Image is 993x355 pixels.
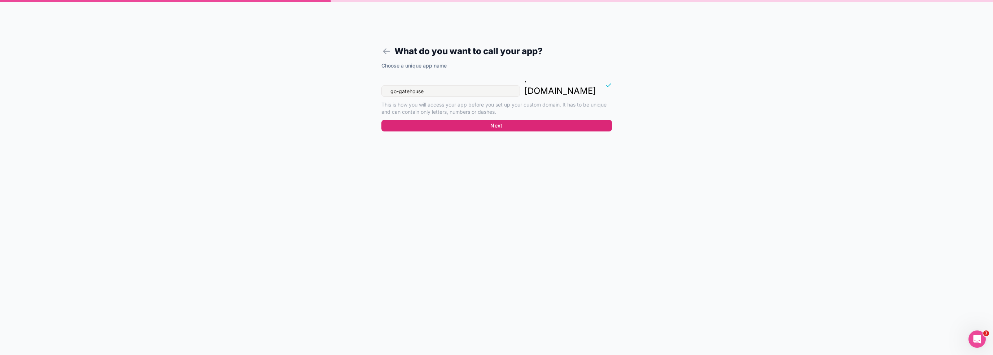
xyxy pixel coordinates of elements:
[381,85,520,97] input: goldenoakliving
[381,45,612,58] h1: What do you want to call your app?
[381,101,612,116] p: This is how you will access your app before you set up your custom domain. It has to be unique an...
[381,62,447,69] label: Choose a unique app name
[983,330,989,336] span: 1
[524,74,596,97] p: . [DOMAIN_NAME]
[381,120,612,131] button: Next
[968,330,986,348] iframe: Intercom live chat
